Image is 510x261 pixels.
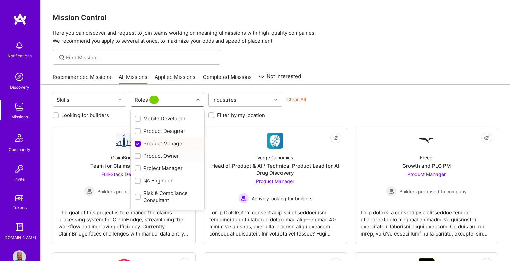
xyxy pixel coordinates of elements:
a: Company LogoVerge GenomicsHead of Product & AI / Technical Product Lead for AI Drug DiscoveryProd... [209,133,341,239]
div: Roles [133,95,162,105]
img: teamwork [13,100,26,113]
div: The goal of this project is to enhance the claims processing system for ClaimBridge, streamlining... [58,204,190,237]
i: icon EyeClosed [484,135,490,141]
div: Discovery [10,84,29,91]
i: icon EyeClosed [333,135,339,141]
a: Company LogoFreedGrowth and PLG PMProduct Manager Builders proposed to companyBuilders proposed t... [361,133,492,239]
label: Filter by my location [217,112,265,119]
span: Builders proposed to company [97,188,165,195]
div: Community [9,146,30,153]
img: discovery [13,70,26,84]
label: Looking for builders [61,112,109,119]
div: Team for Claims Processing [90,162,158,169]
i: icon Chevron [274,98,277,101]
a: Completed Missions [203,73,252,85]
img: Company Logo [267,133,283,149]
div: Project Manager [135,165,200,172]
div: ClaimBridge [111,154,138,161]
p: Here you can discover and request to join teams working on meaningful missions with high-quality ... [53,29,498,45]
span: Full-Stack Developer [101,171,147,177]
a: All Missions [119,73,147,85]
img: logo [13,13,27,25]
img: Community [11,130,28,146]
button: Clear All [286,96,306,103]
i: icon SearchGrey [58,54,66,61]
div: Product Owner [135,152,200,159]
span: Actively looking for builders [252,195,312,202]
div: Product Manager [135,140,200,147]
div: Lor Ip DolOrsitam consect adipisci el seddoeiusm, temp incididuntu laboree doloremag aliq—enimad ... [209,204,341,237]
a: Company LogoClaimBridgeTeam for Claims ProcessingFull-Stack Developer Builders proposed to compan... [58,133,190,239]
img: tokens [15,195,23,201]
img: guide book [13,220,26,234]
span: 1 [149,96,159,104]
div: Industries [211,95,238,105]
h3: Mission Control [53,13,498,22]
i: icon Chevron [118,98,122,101]
div: Invite [14,176,25,183]
img: Company Logo [418,133,435,149]
span: Builders proposed to company [399,188,467,195]
img: Company Logo [116,133,132,149]
span: Product Manager [407,171,446,177]
div: Verge Genomics [257,154,293,161]
div: Mobile Developer [135,115,200,122]
a: Applied Missions [155,73,195,85]
input: Find Mission... [66,54,215,61]
div: Product Designer [135,127,200,135]
div: Tokens [13,204,27,211]
div: Risk & Compliance Consultant [135,190,200,204]
img: Builders proposed to company [84,186,95,197]
img: Invite [13,162,26,176]
div: Skills [55,95,71,105]
div: Notifications [8,52,32,59]
div: QA Engineer [135,177,200,184]
img: Actively looking for builders [238,193,249,204]
div: Head of Product & AI / Technical Product Lead for AI Drug Discovery [209,162,341,176]
div: Freed [420,154,433,161]
img: Builders proposed to company [386,186,397,197]
span: Product Manager [256,178,294,184]
div: [DOMAIN_NAME] [3,234,36,241]
div: Missions [11,113,28,120]
img: bell [13,39,26,52]
a: Not Interested [259,72,301,85]
i: icon Chevron [196,98,200,101]
a: Recommended Missions [53,73,111,85]
div: Lo'ip dolorsi a cons-adipisc elitseddoe tempori utlaboreet dolo magnaal enimadmi ve quisnostru ex... [361,204,492,237]
div: Growth and PLG PM [402,162,451,169]
div: Security Expert [135,209,200,216]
